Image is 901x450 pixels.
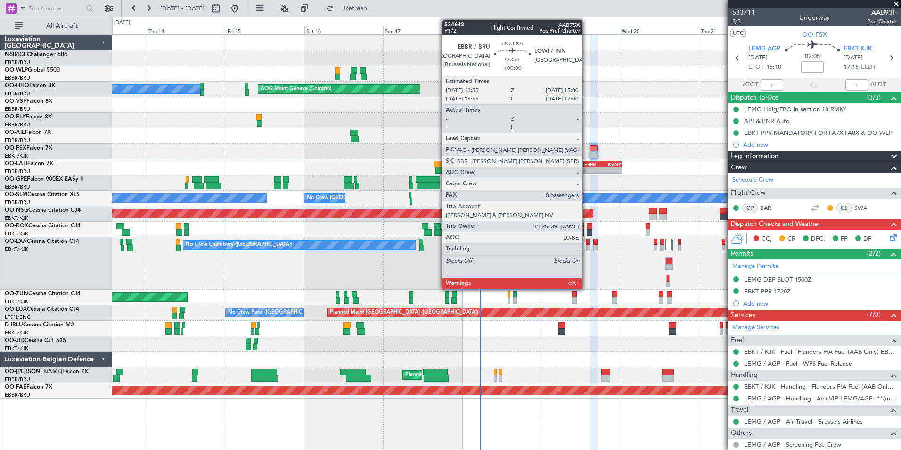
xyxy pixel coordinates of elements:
a: LEMG / AGP - Handling - AviaVIP LEMG/AGP ***(my handling)*** [744,394,896,402]
span: 17:15 [844,63,859,72]
a: Schedule Crew [732,175,773,185]
span: DFC, [811,234,825,244]
span: (7/8) [867,309,881,319]
div: A/C Unavailable [GEOGRAPHIC_DATA] ([GEOGRAPHIC_DATA] National) [543,238,719,252]
span: Refresh [336,5,376,12]
a: OO-[PERSON_NAME]Falcon 7X [5,369,88,375]
a: EBBR/BRU [5,90,30,97]
span: 15:10 [766,63,781,72]
div: Add new [743,300,896,308]
div: Wed 20 [620,26,698,34]
a: EBKT/KJK [5,230,28,237]
a: OO-LXACessna Citation CJ4 [5,239,79,244]
a: EBBR/BRU [5,183,30,191]
span: OO-FSX [802,30,827,40]
button: Refresh [322,1,378,16]
span: (2/2) [867,249,881,258]
div: Thu 21 [699,26,778,34]
div: Planned Maint [GEOGRAPHIC_DATA] ([GEOGRAPHIC_DATA] National) [405,368,576,382]
span: (3/3) [867,92,881,102]
a: LEMG / AGP - Air Travel - Brussels Airlines [744,417,863,425]
div: Thu 14 [147,26,225,34]
div: CP [742,203,758,213]
span: Others [731,428,752,439]
div: LEMG Hdlg/FBO in section 18 RMK/ [744,105,846,113]
span: OO-ELK [5,114,26,120]
div: EBKT PPR MANDATORY FOR FA7X FA8X & OO-WLP [744,129,893,137]
span: OO-ROK [5,223,28,229]
span: OO-LXA [5,239,27,244]
div: Planned Maint [GEOGRAPHIC_DATA] ([GEOGRAPHIC_DATA]) [330,306,478,320]
span: 02:05 [805,52,820,61]
a: EBBR/BRU [5,75,30,82]
a: EBKT/KJK [5,215,28,222]
a: EBKT/KJK [5,152,28,159]
a: EBKT/KJK [5,298,28,305]
div: A/C Unavailable [GEOGRAPHIC_DATA] [465,191,559,205]
span: AAB93F [867,8,896,17]
div: Sat 16 [304,26,383,34]
span: OO-NSG [5,208,28,213]
span: OO-SLM [5,192,27,198]
span: Travel [731,405,748,416]
span: ALDT [870,80,886,90]
span: Permits [731,249,753,259]
div: - [603,167,621,173]
span: OO-AIE [5,130,25,135]
a: LFSN/ENC [5,314,31,321]
div: EBKT PPR 1720Z [744,287,791,295]
span: 533711 [732,8,755,17]
button: All Aircraft [10,18,102,33]
div: LEMG DEP SLOT 1500Z [744,275,811,283]
div: Sun 17 [383,26,462,34]
div: - [584,167,603,173]
span: Dispatch Checks and Weather [731,219,820,230]
a: EBBR/BRU [5,106,30,113]
span: FP [841,234,848,244]
span: Leg Information [731,151,778,162]
span: OO-ZUN [5,291,28,297]
a: SWA [854,204,876,212]
a: OO-NSGCessna Citation CJ4 [5,208,81,213]
span: [DATE] [844,53,863,63]
span: EBKT KJK [844,44,872,54]
a: OO-JIDCessna CJ1 525 [5,338,66,343]
a: EBBR/BRU [5,137,30,144]
span: OO-HHO [5,83,29,89]
div: AOG Maint Geneva (Cointrin) [261,82,331,96]
a: OO-ELKFalcon 8X [5,114,52,120]
a: Manage Permits [732,262,778,271]
a: EBKT/KJK [5,329,28,336]
span: [DATE] - [DATE] [160,4,205,13]
a: EBBR/BRU [5,199,30,206]
a: OO-FAEFalcon 7X [5,384,52,390]
input: Trip Number [29,1,83,16]
a: EBBR/BRU [5,392,30,399]
span: ATOT [743,80,758,90]
div: No Crew Paris ([GEOGRAPHIC_DATA]) [228,306,321,320]
span: ETOT [748,63,764,72]
a: OO-VSFFalcon 8X [5,99,52,104]
span: OO-LUX [5,307,27,312]
a: OO-FSXFalcon 7X [5,145,52,151]
div: Underway [799,13,830,23]
span: CC, [762,234,772,244]
a: LEMG / AGP - Screening Fee Crew [744,441,841,449]
a: OO-AIEFalcon 7X [5,130,51,135]
a: EBKT/KJK [5,246,28,253]
div: API & PNR Auto [744,117,790,125]
div: [DATE] [114,19,130,27]
span: OO-WLP [5,67,28,73]
span: OO-[PERSON_NAME] [5,369,62,375]
span: DP [863,234,872,244]
a: EBBR/BRU [5,168,30,175]
a: EBBR/BRU [5,59,30,66]
span: [DATE] [748,53,768,63]
a: EBBR/BRU [5,376,30,383]
a: EBBR/BRU [5,121,30,128]
div: No Crew [GEOGRAPHIC_DATA] ([GEOGRAPHIC_DATA] National) [307,191,465,205]
span: All Aircraft [25,23,99,29]
a: EBKT / KJK - Handling - Flanders FIA Fuel (AAB Only) EBKT / KJK [744,383,896,391]
span: Dispatch To-Dos [731,92,778,103]
a: OO-GPEFalcon 900EX EASy II [5,176,83,182]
